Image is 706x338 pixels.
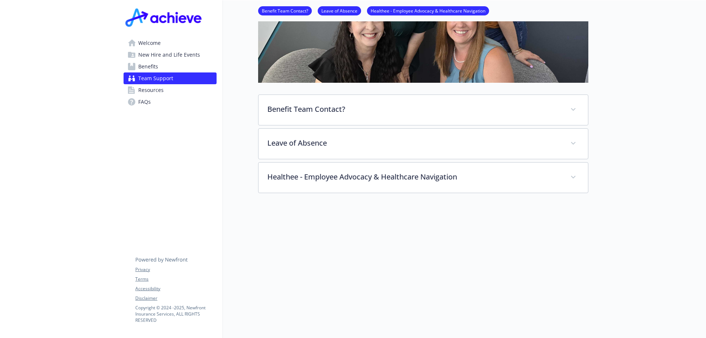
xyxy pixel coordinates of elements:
a: Leave of Absence [318,7,361,14]
div: Leave of Absence [258,129,588,159]
p: Benefit Team Contact? [267,104,561,115]
span: Benefits [138,61,158,72]
span: Welcome [138,37,161,49]
div: Benefit Team Contact? [258,95,588,125]
a: Benefit Team Contact? [258,7,312,14]
a: Healthee - Employee Advocacy & Healthcare Navigation [367,7,489,14]
span: Team Support [138,72,173,84]
span: FAQs [138,96,151,108]
a: FAQs [124,96,217,108]
a: Benefits [124,61,217,72]
p: Copyright © 2024 - 2025 , Newfront Insurance Services, ALL RIGHTS RESERVED [135,305,216,323]
a: Privacy [135,266,216,273]
a: New Hire and Life Events [124,49,217,61]
a: Welcome [124,37,217,49]
span: New Hire and Life Events [138,49,200,61]
p: Healthee - Employee Advocacy & Healthcare Navigation [267,171,561,182]
a: Team Support [124,72,217,84]
a: Resources [124,84,217,96]
a: Terms [135,276,216,282]
p: Leave of Absence [267,138,561,149]
div: Healthee - Employee Advocacy & Healthcare Navigation [258,163,588,193]
span: Resources [138,84,164,96]
a: Disclaimer [135,295,216,302]
a: Accessibility [135,285,216,292]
